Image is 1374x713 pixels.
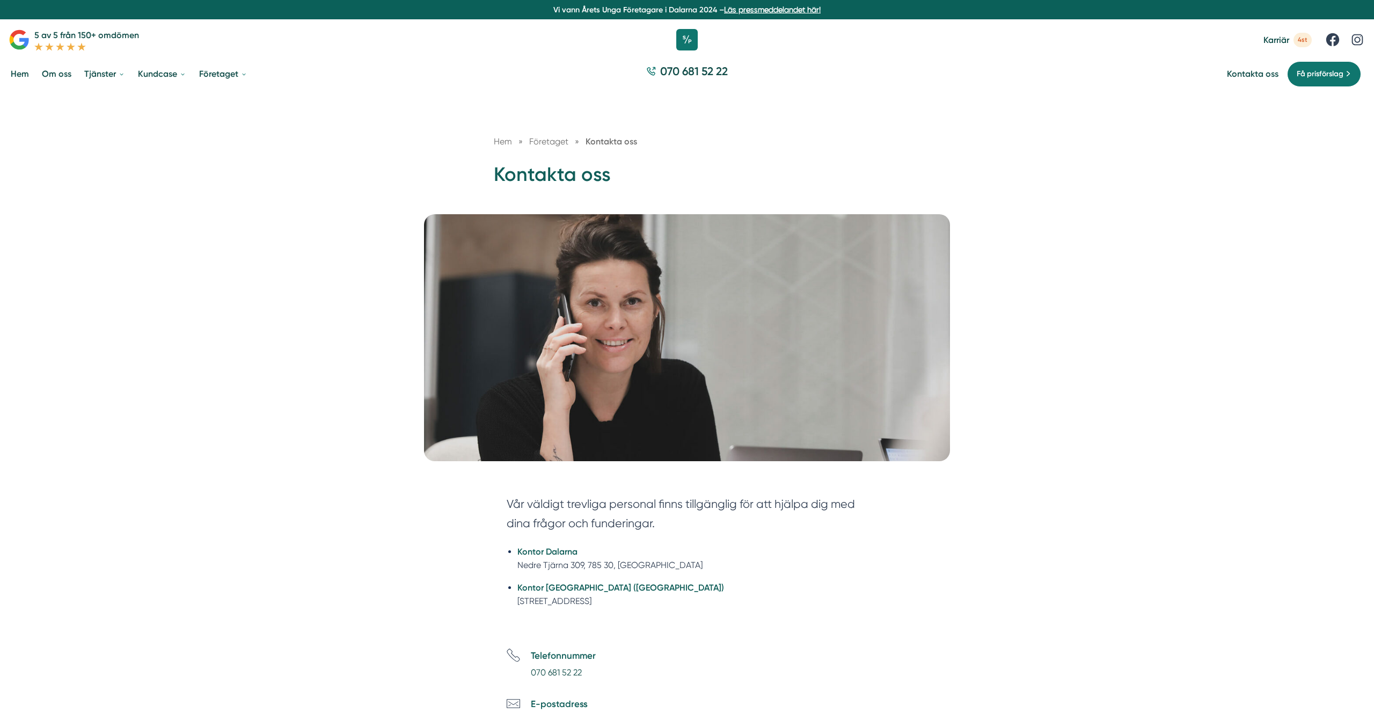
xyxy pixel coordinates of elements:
[660,63,728,79] span: 070 681 52 22
[197,60,250,88] a: Företaget
[1293,33,1312,47] span: 4st
[34,28,139,42] p: 5 av 5 från 150+ omdömen
[517,545,867,572] li: Nedre Tjärna 309, 785 30, [GEOGRAPHIC_DATA]
[494,136,512,147] a: Hem
[531,697,665,711] h5: E-postadress
[531,667,582,678] a: 070 681 52 22
[507,494,867,538] section: Vår väldigt trevliga personal finns tillgänglig för att hjälpa dig med dina frågor och funderingar.
[517,581,867,608] li: [STREET_ADDRESS]
[1263,33,1312,47] a: Karriär 4st
[517,547,578,557] strong: Kontor Dalarna
[136,60,188,88] a: Kundcase
[9,60,31,88] a: Hem
[424,214,950,461] img: Kontakta oss
[529,136,568,147] span: Företaget
[575,135,579,148] span: »
[82,60,127,88] a: Tjänster
[494,162,880,197] h1: Kontakta oss
[494,135,880,148] nav: Breadcrumb
[40,60,74,88] a: Om oss
[1287,61,1361,87] a: Få prisförslag
[724,5,821,14] a: Läs pressmeddelandet här!
[586,136,637,147] a: Kontakta oss
[642,63,732,84] a: 070 681 52 22
[531,649,596,663] h5: Telefonnummer
[4,4,1370,15] p: Vi vann Årets Unga Företagare i Dalarna 2024 –
[518,135,523,148] span: »
[517,583,724,593] strong: Kontor [GEOGRAPHIC_DATA] ([GEOGRAPHIC_DATA])
[529,136,571,147] a: Företaget
[507,649,520,662] svg: Telefon
[1297,68,1343,80] span: Få prisförslag
[1263,35,1289,45] span: Karriär
[1227,69,1278,79] a: Kontakta oss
